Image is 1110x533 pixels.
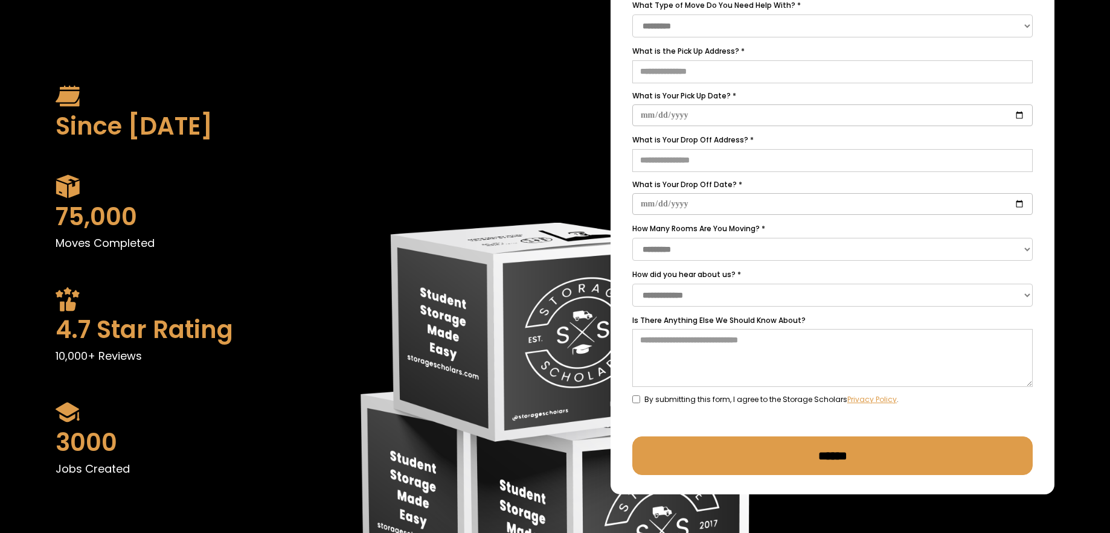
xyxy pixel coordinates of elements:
p: Moves Completed [56,235,499,251]
span: By submitting this form, I agree to the Storage Scholars . [644,393,899,406]
label: Is There Anything Else We Should Know About? [632,314,1033,327]
div: 75,000 [56,199,499,235]
label: What is Your Pick Up Date? * [632,89,1033,103]
p: 10,000+ Reviews [56,348,499,364]
label: How Many Rooms Are You Moving? * [632,222,1033,235]
p: Jobs Created [56,461,499,477]
a: Privacy Policy [847,394,897,404]
label: How did you hear about us? * [632,268,1033,281]
label: What is Your Drop Off Date? * [632,178,1033,191]
label: What is the Pick Up Address? * [632,45,1033,58]
input: By submitting this form, I agree to the Storage ScholarsPrivacy Policy. [632,395,640,403]
div: Since [DATE] [56,108,499,144]
div: 4.7 Star Rating [56,311,499,348]
label: What is Your Drop Off Address? * [632,133,1033,147]
div: 3000 [56,424,499,461]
